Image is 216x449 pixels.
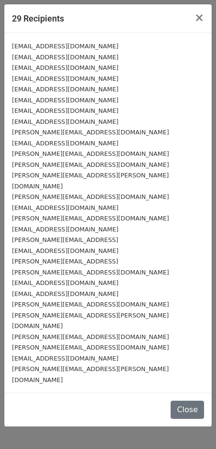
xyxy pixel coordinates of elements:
[12,43,119,50] small: [EMAIL_ADDRESS][DOMAIN_NAME]
[12,150,169,157] small: [PERSON_NAME][EMAIL_ADDRESS][DOMAIN_NAME]
[12,118,119,125] small: [EMAIL_ADDRESS][DOMAIN_NAME]
[12,312,169,330] small: [PERSON_NAME][EMAIL_ADDRESS][PERSON_NAME][DOMAIN_NAME]
[12,301,169,308] small: [PERSON_NAME][EMAIL_ADDRESS][DOMAIN_NAME]
[12,215,169,222] small: [PERSON_NAME][EMAIL_ADDRESS][DOMAIN_NAME]
[12,204,119,211] small: [EMAIL_ADDRESS][DOMAIN_NAME]
[12,172,169,190] small: [PERSON_NAME][EMAIL_ADDRESS][PERSON_NAME][DOMAIN_NAME]
[12,75,119,82] small: [EMAIL_ADDRESS][DOMAIN_NAME]
[12,290,119,297] small: [EMAIL_ADDRESS][DOMAIN_NAME]
[12,344,169,351] small: [PERSON_NAME][EMAIL_ADDRESS][DOMAIN_NAME]
[12,161,169,168] small: [PERSON_NAME][EMAIL_ADDRESS][DOMAIN_NAME]
[12,86,119,93] small: [EMAIL_ADDRESS][DOMAIN_NAME]
[12,54,119,61] small: [EMAIL_ADDRESS][DOMAIN_NAME]
[12,247,119,254] small: [EMAIL_ADDRESS][DOMAIN_NAME]
[12,258,118,265] small: [PERSON_NAME][EMAIL_ADDRESS]
[12,129,169,136] small: [PERSON_NAME][EMAIL_ADDRESS][DOMAIN_NAME]
[12,64,119,71] small: [EMAIL_ADDRESS][DOMAIN_NAME]
[12,236,118,243] small: [PERSON_NAME][EMAIL_ADDRESS]
[168,403,216,449] iframe: Chat Widget
[12,365,169,383] small: [PERSON_NAME][EMAIL_ADDRESS][PERSON_NAME][DOMAIN_NAME]
[12,193,169,200] small: [PERSON_NAME][EMAIL_ADDRESS][DOMAIN_NAME]
[12,97,119,104] small: [EMAIL_ADDRESS][DOMAIN_NAME]
[12,279,119,286] small: [EMAIL_ADDRESS][DOMAIN_NAME]
[12,355,119,362] small: [EMAIL_ADDRESS][DOMAIN_NAME]
[12,226,119,233] small: [EMAIL_ADDRESS][DOMAIN_NAME]
[12,140,119,147] small: [EMAIL_ADDRESS][DOMAIN_NAME]
[12,107,119,114] small: [EMAIL_ADDRESS][DOMAIN_NAME]
[194,11,204,24] span: ×
[12,333,169,340] small: [PERSON_NAME][EMAIL_ADDRESS][DOMAIN_NAME]
[12,269,169,276] small: [PERSON_NAME][EMAIL_ADDRESS][DOMAIN_NAME]
[187,4,212,31] button: Close
[171,401,204,419] button: Close
[12,12,64,25] h5: 29 Recipients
